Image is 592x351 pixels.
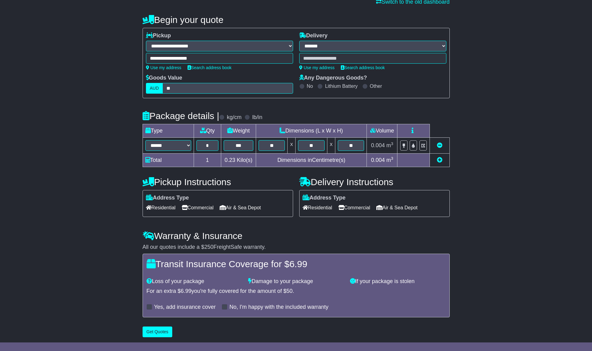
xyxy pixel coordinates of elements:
a: Add new item [437,157,442,163]
td: x [327,138,335,154]
button: Get Quotes [143,327,173,337]
td: Type [143,124,194,138]
span: 0.004 [371,157,385,163]
h4: Begin your quote [143,15,450,25]
label: No, I'm happy with the included warranty [229,304,329,311]
span: Commercial [182,203,214,212]
label: kg/cm [227,114,241,121]
label: Other [370,83,382,89]
span: 0.23 [225,157,235,163]
h4: Package details | [143,111,219,121]
span: Residential [303,203,332,212]
span: 0.004 [371,142,385,148]
label: Lithium Battery [325,83,358,89]
span: 6.99 [289,259,307,269]
span: Air & Sea Depot [376,203,418,212]
td: Kilo(s) [221,154,256,167]
sup: 3 [391,156,393,161]
label: Address Type [146,195,189,201]
label: Address Type [303,195,346,201]
a: Search address book [188,65,232,70]
label: AUD [146,83,163,94]
span: 6.99 [181,288,192,294]
span: m [386,157,393,163]
td: 1 [194,154,221,167]
div: For an extra $ you're fully covered for the amount of $ . [147,288,446,295]
div: All our quotes include a $ FreightSafe warranty. [143,244,450,251]
div: If your package is stolen [347,278,449,285]
td: Weight [221,124,256,138]
td: Total [143,154,194,167]
a: Use my address [146,65,181,70]
div: Damage to your package [245,278,347,285]
label: Goods Value [146,75,182,81]
td: Volume [367,124,397,138]
td: x [288,138,296,154]
span: Air & Sea Depot [220,203,261,212]
td: Dimensions in Centimetre(s) [256,154,367,167]
h4: Transit Insurance Coverage for $ [147,259,446,269]
sup: 3 [391,141,393,146]
a: Search address book [341,65,385,70]
h4: Pickup Instructions [143,177,293,187]
td: Qty [194,124,221,138]
span: Residential [146,203,176,212]
span: 250 [204,244,214,250]
label: Delivery [299,32,328,39]
h4: Delivery Instructions [299,177,450,187]
a: Use my address [299,65,335,70]
label: Any Dangerous Goods? [299,75,367,81]
label: No [307,83,313,89]
label: Pickup [146,32,171,39]
span: m [386,142,393,148]
span: 50 [286,288,292,294]
td: Dimensions (L x W x H) [256,124,367,138]
a: Remove this item [437,142,442,148]
h4: Warranty & Insurance [143,231,450,241]
div: Loss of your package [143,278,245,285]
span: Commercial [338,203,370,212]
label: Yes, add insurance cover [154,304,216,311]
label: lb/in [252,114,262,121]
